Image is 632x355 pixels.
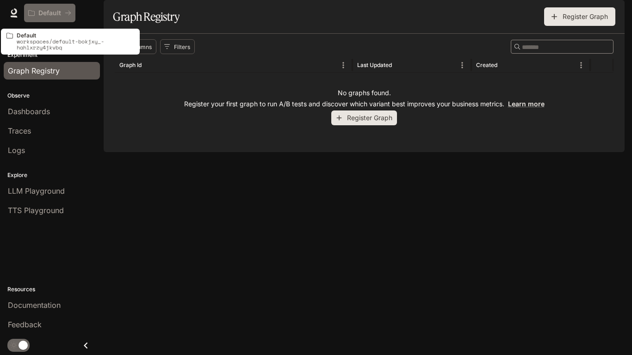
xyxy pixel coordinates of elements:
p: workspaces/default-bokjxy_-hahlxrzy4jkvbq [17,38,134,50]
p: Default [38,9,61,17]
button: Register Graph [544,7,615,26]
button: Show filters [160,39,195,54]
button: Menu [574,58,588,72]
p: Register your first graph to run A/B tests and discover which variant best improves your business... [184,99,545,109]
button: Sort [143,58,156,72]
button: Sort [393,58,407,72]
div: Search [511,40,613,54]
button: Menu [336,58,350,72]
div: Last Updated [357,61,392,68]
a: Learn more [508,100,545,108]
p: No graphs found. [338,88,391,98]
p: Default [17,32,134,38]
button: Register Graph [331,110,397,126]
button: Menu [455,58,469,72]
button: All workspaces [24,4,75,22]
h1: Graph Registry [113,7,180,26]
button: Sort [498,58,512,72]
div: Graph Id [119,61,142,68]
div: Created [476,61,497,68]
